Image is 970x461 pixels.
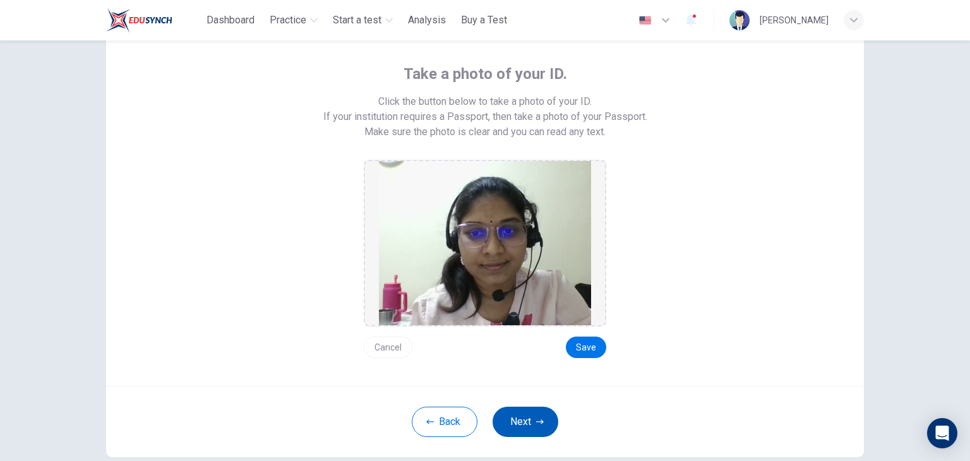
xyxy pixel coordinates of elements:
[265,9,323,32] button: Practice
[106,8,201,33] a: ELTC logo
[207,13,254,28] span: Dashboard
[328,9,398,32] button: Start a test
[270,13,306,28] span: Practice
[364,337,412,358] button: Cancel
[333,13,381,28] span: Start a test
[403,9,451,32] button: Analysis
[364,124,606,140] span: Make sure the photo is clear and you can read any text.
[408,13,446,28] span: Analysis
[323,94,647,124] span: Click the button below to take a photo of your ID. If your institution requires a Passport, then ...
[456,9,512,32] button: Buy a Test
[412,407,477,437] button: Back
[760,13,829,28] div: [PERSON_NAME]
[106,8,172,33] img: ELTC logo
[927,418,957,448] div: Open Intercom Messenger
[566,337,606,358] button: Save
[461,13,507,28] span: Buy a Test
[379,161,591,325] img: preview screemshot
[404,64,567,84] span: Take a photo of your ID.
[493,407,558,437] button: Next
[201,9,260,32] button: Dashboard
[729,10,750,30] img: Profile picture
[637,16,653,25] img: en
